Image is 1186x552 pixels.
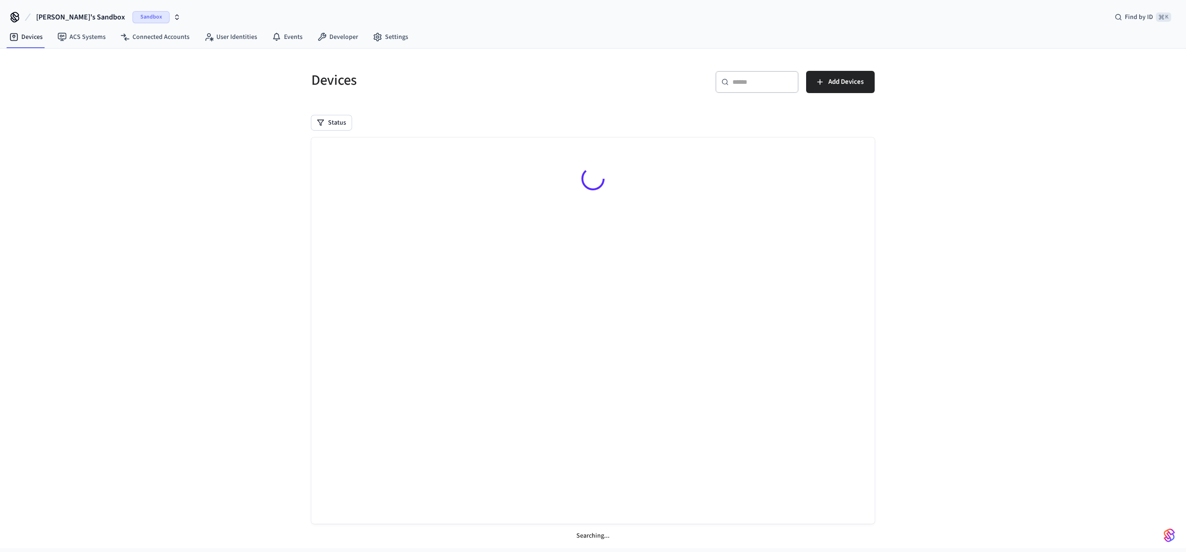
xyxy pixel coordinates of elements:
span: Sandbox [132,11,170,23]
span: [PERSON_NAME]'s Sandbox [36,12,125,23]
button: Status [311,115,352,130]
button: Add Devices [806,71,875,93]
img: SeamLogoGradient.69752ec5.svg [1164,528,1175,543]
a: Connected Accounts [113,29,197,45]
h5: Devices [311,71,587,90]
a: User Identities [197,29,265,45]
a: Developer [310,29,366,45]
a: Events [265,29,310,45]
span: ⌘ K [1156,13,1171,22]
a: Devices [2,29,50,45]
span: Add Devices [828,76,864,88]
span: Find by ID [1125,13,1153,22]
div: Searching... [311,524,875,548]
a: Settings [366,29,416,45]
a: ACS Systems [50,29,113,45]
div: Find by ID⌘ K [1107,9,1179,25]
